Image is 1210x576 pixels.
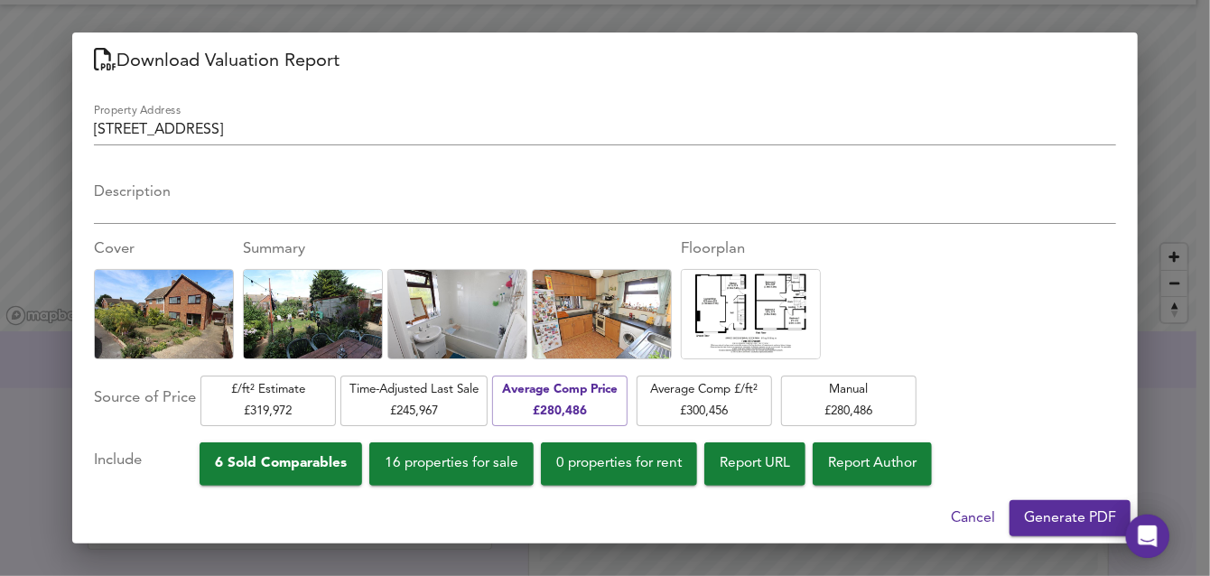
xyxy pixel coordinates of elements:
[94,238,234,260] div: Cover
[637,376,772,425] button: Average Comp £/ft²£300,456
[94,107,181,117] label: Property Address
[385,451,518,476] span: 16 properties for sale
[704,442,805,486] button: Report URL
[541,442,697,486] button: 0 properties for rent
[556,451,682,476] span: 0 properties for rent
[1010,500,1131,536] button: Generate PDF
[209,379,327,422] span: £/ft² Estimate £ 319,972
[492,376,628,425] button: Average Comp Price£280,486
[369,442,534,486] button: 16 properties for sale
[94,442,200,486] div: Include
[89,265,238,364] img: Uploaded
[238,265,387,364] img: Uploaded
[94,374,196,427] div: Source of Price
[681,238,821,260] div: Floorplan
[200,376,336,425] button: £/ft² Estimate£319,972
[944,500,1002,536] button: Cancel
[243,269,383,359] div: Click to replace this image
[200,442,362,486] button: 6 Sold Comparables
[790,379,907,422] span: Manual £ 280,486
[1126,515,1169,558] div: Open Intercom Messenger
[501,379,619,422] span: Average Comp Price £ 280,486
[951,506,995,531] span: Cancel
[828,451,917,476] span: Report Author
[94,47,1116,76] h2: Download Valuation Report
[646,379,763,422] span: Average Comp £/ft² £ 300,456
[215,451,347,476] span: 6 Sold Comparables
[94,269,234,359] div: Click to replace this image
[781,376,917,425] button: Manual£280,486
[243,238,672,260] div: Summary
[383,265,532,364] img: Uploaded
[1024,506,1116,531] span: Generate PDF
[532,269,672,359] div: Click to replace this image
[387,269,527,359] div: Click to replace this image
[720,451,790,476] span: Report URL
[349,379,479,422] span: Time-Adjusted Last Sale £ 245,967
[340,376,488,425] button: Time-Adjusted Last Sale£245,967
[527,265,676,364] img: Uploaded
[813,442,932,486] button: Report Author
[681,265,821,365] img: Uploaded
